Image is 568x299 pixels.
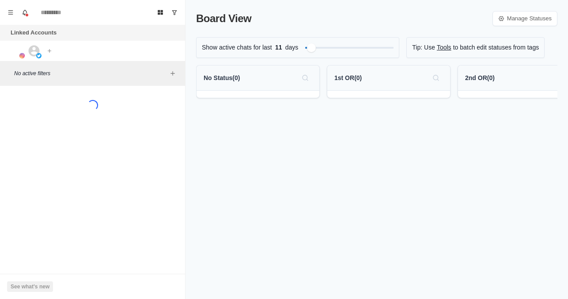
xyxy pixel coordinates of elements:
button: Notifications [18,5,32,19]
div: Filter by activity days [307,43,316,52]
p: Linked Accounts [11,28,57,37]
p: Show active chats for last [202,43,272,52]
img: picture [19,53,25,58]
p: to batch edit statuses from tags [453,43,539,52]
img: picture [36,53,42,58]
button: Menu [4,5,18,19]
p: Tip: Use [412,43,435,52]
span: 11 [272,43,285,52]
button: See what's new [7,281,53,292]
button: Show unread conversations [167,5,182,19]
button: Add filters [167,68,178,79]
p: No active filters [14,69,167,77]
button: Board View [153,5,167,19]
p: Board View [196,11,251,27]
button: Search [429,71,443,85]
a: Manage Statuses [492,11,557,26]
p: days [285,43,299,52]
button: Search [298,71,312,85]
a: Tools [437,43,451,52]
p: No Status ( 0 ) [204,73,240,83]
p: 1st OR ( 0 ) [334,73,362,83]
p: 2nd OR ( 0 ) [465,73,495,83]
button: Add account [44,46,55,56]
